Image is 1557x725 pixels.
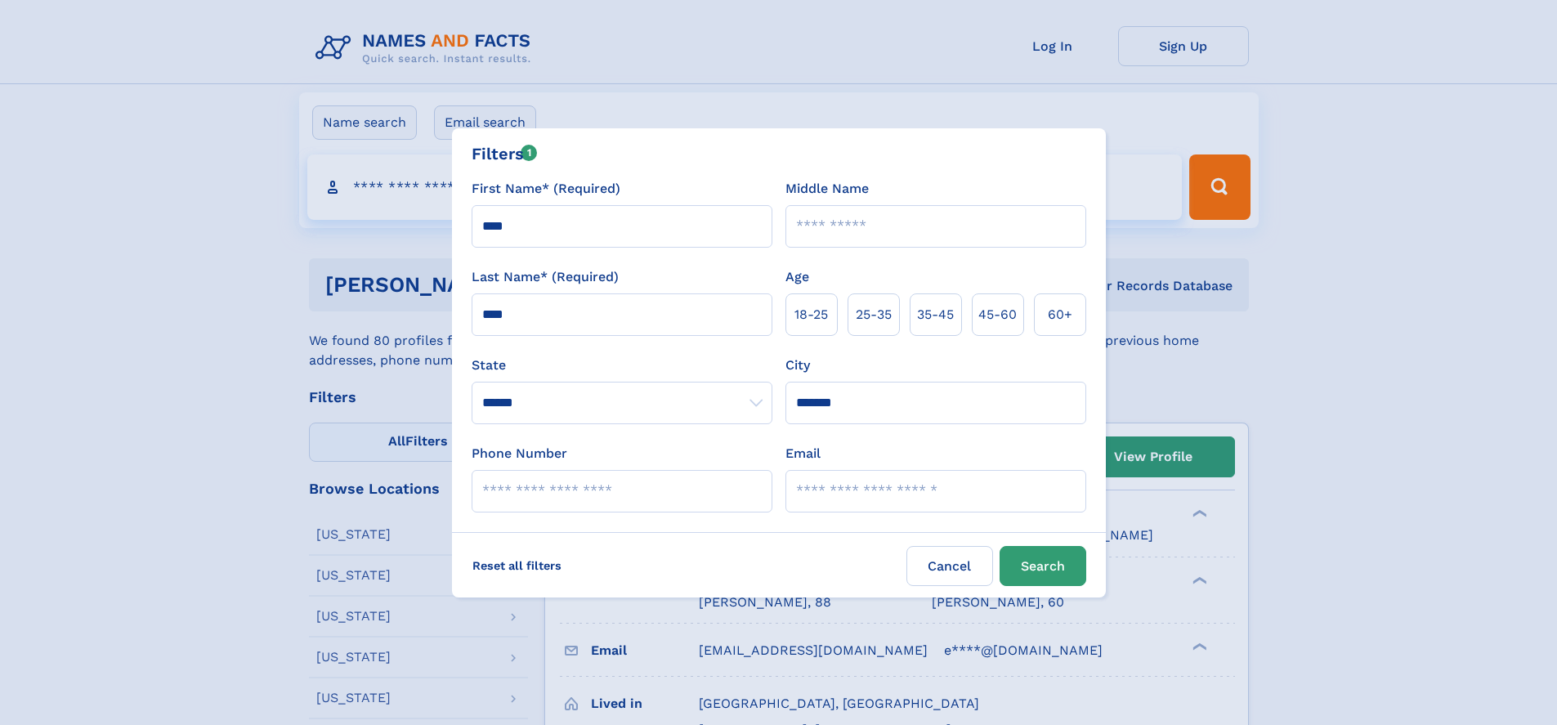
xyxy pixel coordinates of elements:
label: Reset all filters [462,546,572,585]
span: 45‑60 [978,305,1017,324]
div: Filters [472,141,538,166]
button: Search [1000,546,1086,586]
span: 35‑45 [917,305,954,324]
label: Middle Name [785,179,869,199]
label: Last Name* (Required) [472,267,619,287]
span: 18‑25 [794,305,828,324]
label: State [472,356,772,375]
label: Phone Number [472,444,567,463]
span: 25‑35 [856,305,892,324]
span: 60+ [1048,305,1072,324]
label: City [785,356,810,375]
label: First Name* (Required) [472,179,620,199]
label: Cancel [906,546,993,586]
label: Age [785,267,809,287]
label: Email [785,444,821,463]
